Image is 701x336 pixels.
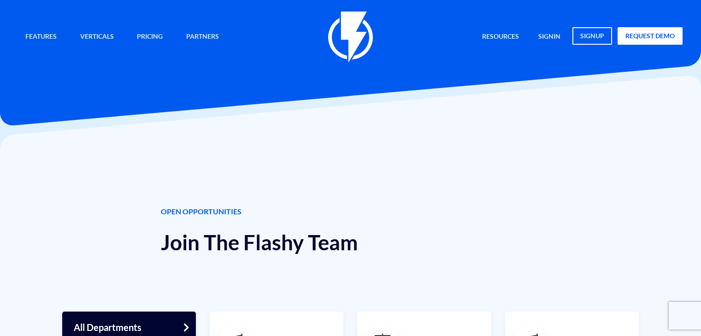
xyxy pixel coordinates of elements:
[161,206,541,217] span: OPEN OPPORTUNITIES
[475,27,526,47] a: Resources
[572,27,612,45] a: signup
[531,27,567,47] a: signin
[179,27,226,47] a: Partners
[618,27,683,45] a: request demo
[161,231,541,254] h1: Join The Flashy Team
[18,27,64,47] a: Features
[130,27,170,47] a: Pricing
[73,27,121,47] a: Verticals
